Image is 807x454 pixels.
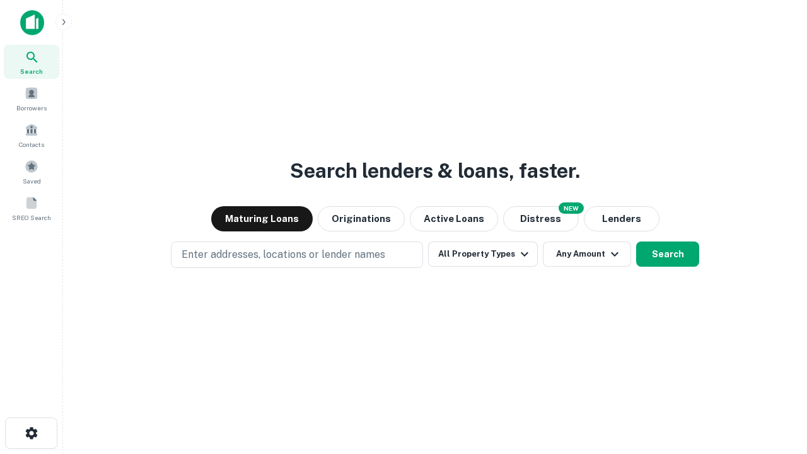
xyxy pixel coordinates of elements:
[4,81,59,115] a: Borrowers
[290,156,580,186] h3: Search lenders & loans, faster.
[584,206,659,231] button: Lenders
[12,212,51,223] span: SREO Search
[410,206,498,231] button: Active Loans
[4,118,59,152] a: Contacts
[16,103,47,113] span: Borrowers
[211,206,313,231] button: Maturing Loans
[744,353,807,414] iframe: Chat Widget
[4,191,59,225] a: SREO Search
[636,242,699,267] button: Search
[543,242,631,267] button: Any Amount
[23,176,41,186] span: Saved
[318,206,405,231] button: Originations
[503,206,579,231] button: Search distressed loans with lien and other non-mortgage details.
[171,242,423,268] button: Enter addresses, locations or lender names
[4,154,59,189] a: Saved
[182,247,385,262] p: Enter addresses, locations or lender names
[428,242,538,267] button: All Property Types
[559,202,584,214] div: NEW
[20,66,43,76] span: Search
[4,45,59,79] a: Search
[19,139,44,149] span: Contacts
[20,10,44,35] img: capitalize-icon.png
